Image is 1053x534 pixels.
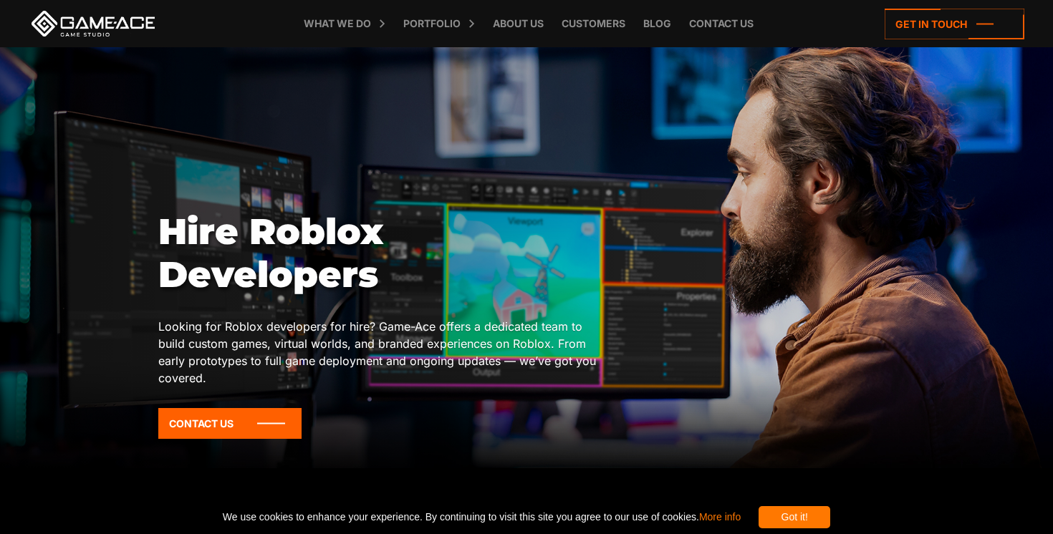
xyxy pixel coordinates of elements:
a: Contact Us [158,408,302,439]
a: Get in touch [885,9,1024,39]
div: Got it! [759,506,830,528]
a: More info [699,511,741,523]
p: Looking for Roblox developers for hire? Game-Ace offers a dedicated team to build custom games, v... [158,318,600,387]
span: We use cookies to enhance your experience. By continuing to visit this site you agree to our use ... [223,506,741,528]
h1: Hire Roblox Developers [158,210,600,296]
